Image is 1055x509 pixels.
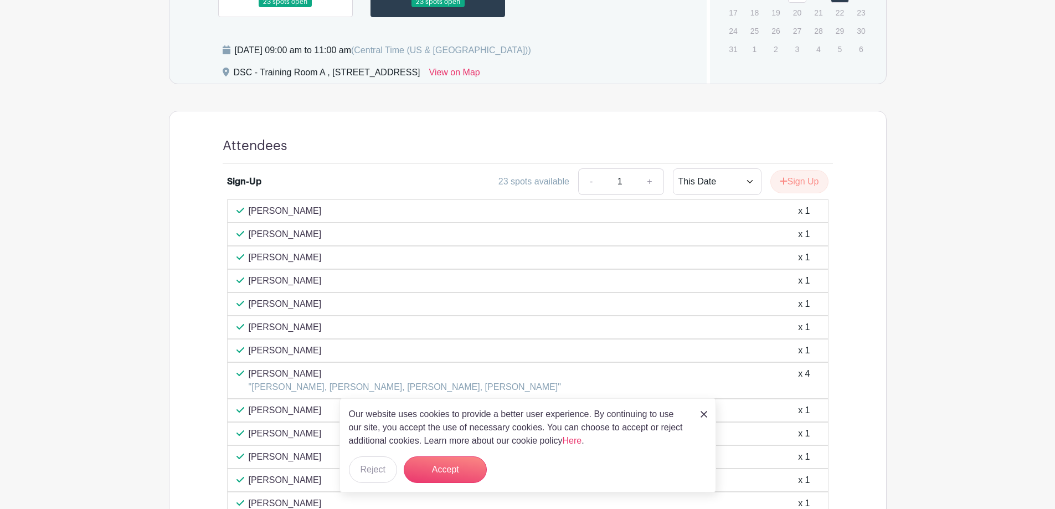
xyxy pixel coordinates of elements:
[429,66,480,84] a: View on Map
[249,297,322,311] p: [PERSON_NAME]
[249,427,322,440] p: [PERSON_NAME]
[798,450,810,464] div: x 1
[745,4,764,21] p: 18
[798,297,810,311] div: x 1
[788,22,806,39] p: 27
[404,456,487,483] button: Accept
[788,40,806,58] p: 3
[249,251,322,264] p: [PERSON_NAME]
[249,404,322,417] p: [PERSON_NAME]
[766,4,785,21] p: 19
[831,40,849,58] p: 5
[798,204,810,218] div: x 1
[798,274,810,287] div: x 1
[798,367,810,394] div: x 4
[249,367,561,381] p: [PERSON_NAME]
[249,321,322,334] p: [PERSON_NAME]
[745,40,764,58] p: 1
[798,427,810,440] div: x 1
[766,22,785,39] p: 26
[798,404,810,417] div: x 1
[809,22,827,39] p: 28
[809,4,827,21] p: 21
[636,168,663,195] a: +
[745,22,764,39] p: 25
[724,22,742,39] p: 24
[798,251,810,264] div: x 1
[798,344,810,357] div: x 1
[249,274,322,287] p: [PERSON_NAME]
[227,175,261,188] div: Sign-Up
[249,228,322,241] p: [PERSON_NAME]
[798,228,810,241] div: x 1
[578,168,604,195] a: -
[249,474,322,487] p: [PERSON_NAME]
[766,40,785,58] p: 2
[724,40,742,58] p: 31
[349,456,397,483] button: Reject
[798,321,810,334] div: x 1
[498,175,569,188] div: 23 spots available
[788,4,806,21] p: 20
[349,408,689,448] p: Our website uses cookies to provide a better user experience. By continuing to use our site, you ...
[701,411,707,418] img: close_button-5f87c8562297e5c2d7936805f587ecaba9071eb48480494691a3f1689db116b3.svg
[223,138,287,154] h4: Attendees
[798,474,810,487] div: x 1
[852,4,870,21] p: 23
[831,22,849,39] p: 29
[249,381,561,394] p: "[PERSON_NAME], [PERSON_NAME], [PERSON_NAME], [PERSON_NAME]"
[852,40,870,58] p: 6
[234,66,420,84] div: DSC - Training Room A , [STREET_ADDRESS]
[351,45,531,55] span: (Central Time (US & [GEOGRAPHIC_DATA]))
[249,450,322,464] p: [PERSON_NAME]
[249,204,322,218] p: [PERSON_NAME]
[563,436,582,445] a: Here
[809,40,827,58] p: 4
[724,4,742,21] p: 17
[770,170,828,193] button: Sign Up
[831,4,849,21] p: 22
[249,344,322,357] p: [PERSON_NAME]
[235,44,531,57] div: [DATE] 09:00 am to 11:00 am
[852,22,870,39] p: 30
